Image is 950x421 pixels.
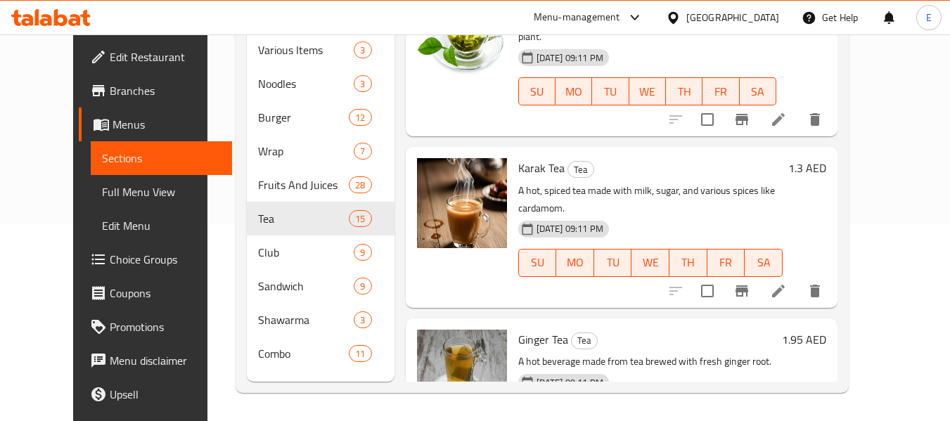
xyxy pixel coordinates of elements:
span: MO [561,82,586,102]
span: Promotions [110,318,221,335]
p: A hot, spiced tea made with milk, sugar, and various spices like cardamom. [518,182,783,217]
button: delete [798,103,832,136]
button: SU [518,77,556,105]
span: Upsell [110,386,221,403]
button: SA [745,249,783,277]
div: Fruits And Juices28 [247,168,394,202]
span: 9 [354,246,371,259]
div: items [354,278,371,294]
button: FR [707,249,745,277]
span: Tea [258,210,349,227]
span: FR [708,82,733,102]
p: A hot beverage made from tea brewed with fresh ginger root. [518,353,776,370]
span: MO [562,252,589,273]
span: Wrap [258,143,354,160]
button: Branch-specific-item [725,274,759,308]
span: Club [258,244,354,261]
a: Full Menu View [91,175,232,209]
img: Karak Tea [417,158,507,248]
span: TU [600,252,627,273]
span: SU [525,252,551,273]
span: FR [713,252,740,273]
a: Coupons [79,276,232,310]
button: delete [798,274,832,308]
button: TU [594,249,632,277]
button: TH [666,77,702,105]
span: Branches [110,82,221,99]
span: Edit Restaurant [110,48,221,65]
div: Sandwich9 [247,269,394,303]
span: 3 [354,44,371,57]
span: TH [672,82,697,102]
span: Burger [258,109,349,126]
span: 12 [349,111,371,124]
button: SA [740,77,776,105]
span: TH [675,252,702,273]
div: items [354,143,371,160]
div: Tea [567,161,594,178]
button: WE [631,249,669,277]
div: Combo11 [247,337,394,370]
span: Choice Groups [110,251,221,268]
a: Branches [79,74,232,108]
div: Burger12 [247,101,394,134]
a: Upsell [79,377,232,411]
div: items [349,345,371,362]
div: Noodles3 [247,67,394,101]
span: 15 [349,212,371,226]
span: 7 [354,145,371,158]
span: 3 [354,313,371,327]
span: Ginger Tea [518,329,568,350]
h6: 1.95 AED [782,330,826,349]
button: Branch-specific-item [725,103,759,136]
span: [DATE] 09:11 PM [531,51,609,65]
a: Edit menu item [770,283,787,299]
div: Various Items3 [247,33,394,67]
div: Shawarma3 [247,303,394,337]
span: 3 [354,77,371,91]
a: Edit menu item [770,111,787,128]
button: MO [556,77,592,105]
div: Shawarma [258,311,354,328]
a: Edit Restaurant [79,40,232,74]
span: Select to update [693,276,722,306]
span: Fruits And Juices [258,176,349,193]
div: Menu-management [534,9,620,26]
span: Sandwich [258,278,354,294]
div: items [354,41,371,58]
button: SU [518,249,557,277]
div: Various Items [258,41,354,58]
div: Tea15 [247,202,394,235]
button: MO [556,249,594,277]
div: [GEOGRAPHIC_DATA] [686,10,779,25]
span: Combo [258,345,349,362]
span: Menu disclaimer [110,352,221,369]
a: Choice Groups [79,242,232,276]
a: Edit Menu [91,209,232,242]
div: Tea [571,332,598,349]
span: [DATE] 09:11 PM [531,376,609,389]
span: 9 [354,280,371,293]
span: Sections [102,150,221,167]
a: Promotions [79,310,232,344]
a: Menus [79,108,232,141]
span: Select to update [693,105,722,134]
span: TU [598,82,623,102]
span: Coupons [110,285,221,302]
img: Ginger Tea [417,330,507,420]
a: Sections [91,141,232,175]
div: items [354,244,371,261]
span: SA [745,82,771,102]
button: TH [669,249,707,277]
button: FR [702,77,739,105]
div: items [354,75,371,92]
span: Tea [572,332,597,349]
span: Noodles [258,75,354,92]
span: Menus [113,116,221,133]
span: 11 [349,347,371,361]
